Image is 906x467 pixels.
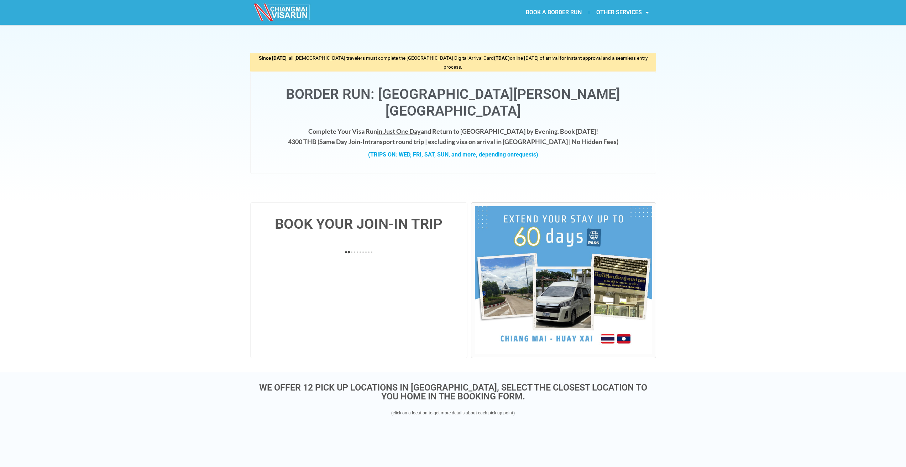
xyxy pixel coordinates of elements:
strong: Same Day Join-In [319,138,368,145]
strong: Since [DATE] [259,55,287,61]
h1: Border Run: [GEOGRAPHIC_DATA][PERSON_NAME][GEOGRAPHIC_DATA] [258,86,649,120]
strong: (TRIPS ON: WED, FRI, SAT, SUN, and more, depending on [368,151,538,158]
a: BOOK A BORDER RUN [519,4,589,21]
nav: Menu [453,4,656,21]
span: (click on a location to get more details about each pick-up point) [391,410,515,415]
h3: WE OFFER 12 PICK UP LOCATIONS IN [GEOGRAPHIC_DATA], SELECT THE CLOSEST LOCATION TO YOU HOME IN TH... [254,383,653,401]
span: , all [DEMOGRAPHIC_DATA] travelers must complete the [GEOGRAPHIC_DATA] Digital Arrival Card onlin... [259,55,648,70]
span: requests) [514,151,538,158]
h4: Complete Your Visa Run and Return to [GEOGRAPHIC_DATA] by Evening. Book [DATE]! 4300 THB ( transp... [258,126,649,147]
strong: (TDAC) [494,55,510,61]
a: OTHER SERVICES [589,4,656,21]
h4: BOOK YOUR JOIN-IN TRIP [258,217,460,231]
span: in Just One Day [377,127,421,135]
